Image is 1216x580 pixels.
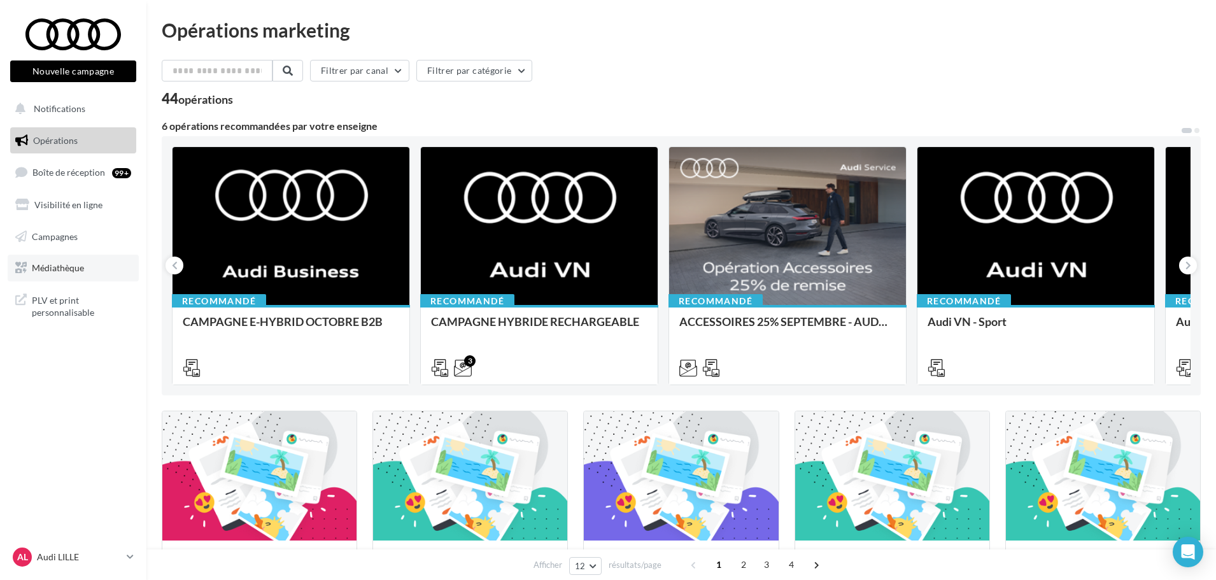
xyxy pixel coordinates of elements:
[917,294,1011,308] div: Recommandé
[112,168,131,178] div: 99+
[8,192,139,218] a: Visibilité en ligne
[17,551,28,563] span: AL
[431,315,647,341] div: CAMPAGNE HYBRIDE RECHARGEABLE
[575,561,586,571] span: 12
[34,103,85,114] span: Notifications
[32,292,131,319] span: PLV et print personnalisable
[569,557,602,575] button: 12
[172,294,266,308] div: Recommandé
[162,92,233,106] div: 44
[534,559,562,571] span: Afficher
[8,95,134,122] button: Notifications
[756,555,777,575] span: 3
[709,555,729,575] span: 1
[8,255,139,281] a: Médiathèque
[733,555,754,575] span: 2
[420,294,514,308] div: Recommandé
[668,294,763,308] div: Recommandé
[162,121,1180,131] div: 6 opérations recommandées par votre enseigne
[8,159,139,186] a: Boîte de réception99+
[781,555,802,575] span: 4
[928,315,1144,341] div: Audi VN - Sport
[34,199,103,210] span: Visibilité en ligne
[416,60,532,81] button: Filtrer par catégorie
[162,20,1201,39] div: Opérations marketing
[178,94,233,105] div: opérations
[8,286,139,324] a: PLV et print personnalisable
[10,545,136,569] a: AL Audi LILLE
[464,355,476,367] div: 3
[310,60,409,81] button: Filtrer par canal
[32,262,84,273] span: Médiathèque
[183,315,399,341] div: CAMPAGNE E-HYBRID OCTOBRE B2B
[679,315,896,341] div: ACCESSOIRES 25% SEPTEMBRE - AUDI SERVICE
[32,167,105,178] span: Boîte de réception
[32,230,78,241] span: Campagnes
[8,223,139,250] a: Campagnes
[33,135,78,146] span: Opérations
[8,127,139,154] a: Opérations
[10,60,136,82] button: Nouvelle campagne
[37,551,122,563] p: Audi LILLE
[1173,537,1203,567] div: Open Intercom Messenger
[609,559,661,571] span: résultats/page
